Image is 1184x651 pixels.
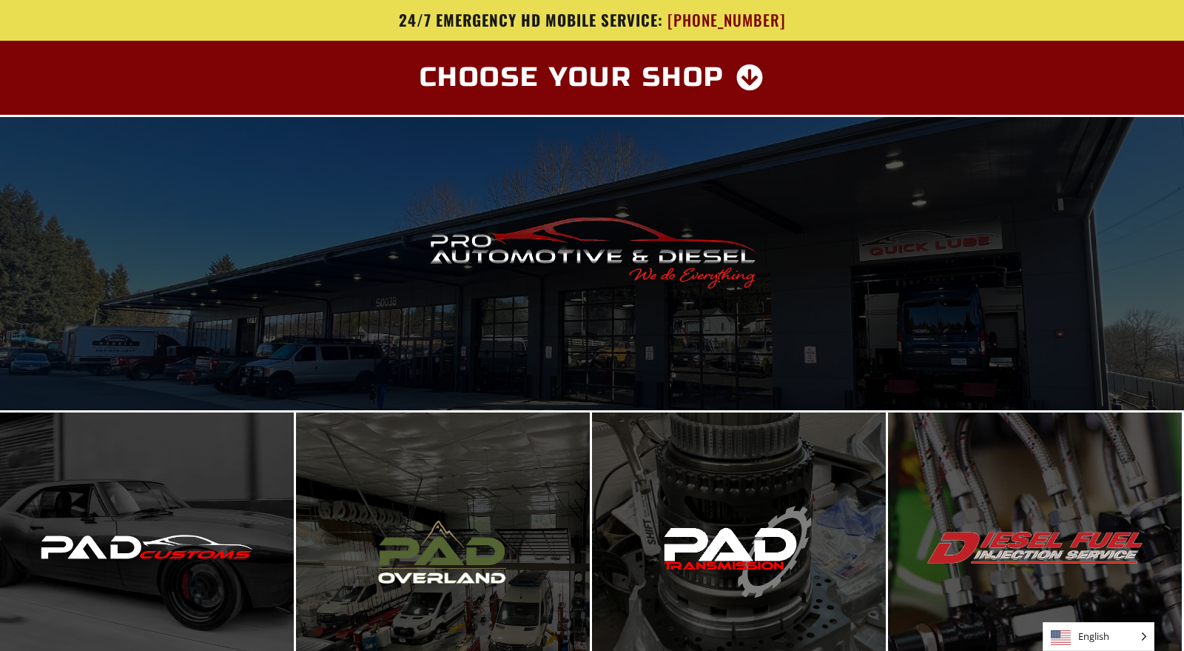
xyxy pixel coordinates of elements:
span: English [1043,623,1154,650]
aside: Language selected: English [1043,622,1154,651]
a: 24/7 Emergency HD Mobile Service: [PHONE_NUMBER] [159,11,1025,30]
span: Choose Your Shop [420,64,725,91]
span: 24/7 Emergency HD Mobile Service: [399,8,663,31]
a: Choose Your Shop [402,56,783,100]
span: [PHONE_NUMBER] [667,11,786,30]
